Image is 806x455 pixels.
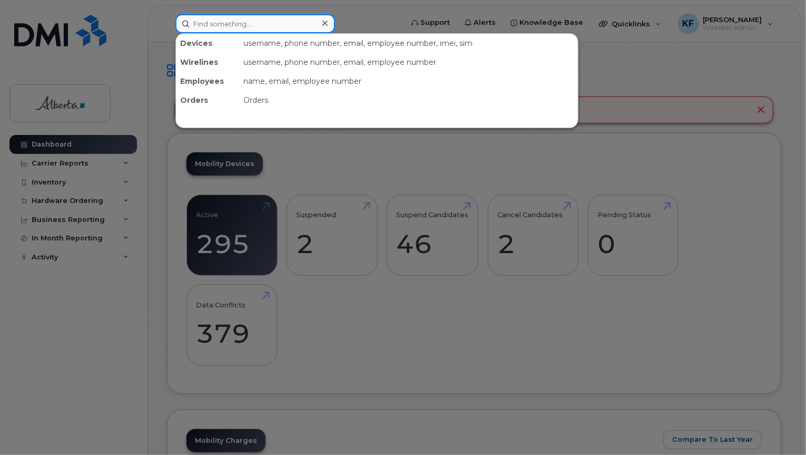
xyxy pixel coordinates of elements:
[176,72,239,91] div: Employees
[176,91,239,110] div: Orders
[239,53,578,72] div: username, phone number, email, employee number
[239,34,578,53] div: username, phone number, email, employee number, imei, sim
[176,34,239,53] div: Devices
[176,53,239,72] div: Wirelines
[239,91,578,110] div: Orders
[239,72,578,91] div: name, email, employee number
